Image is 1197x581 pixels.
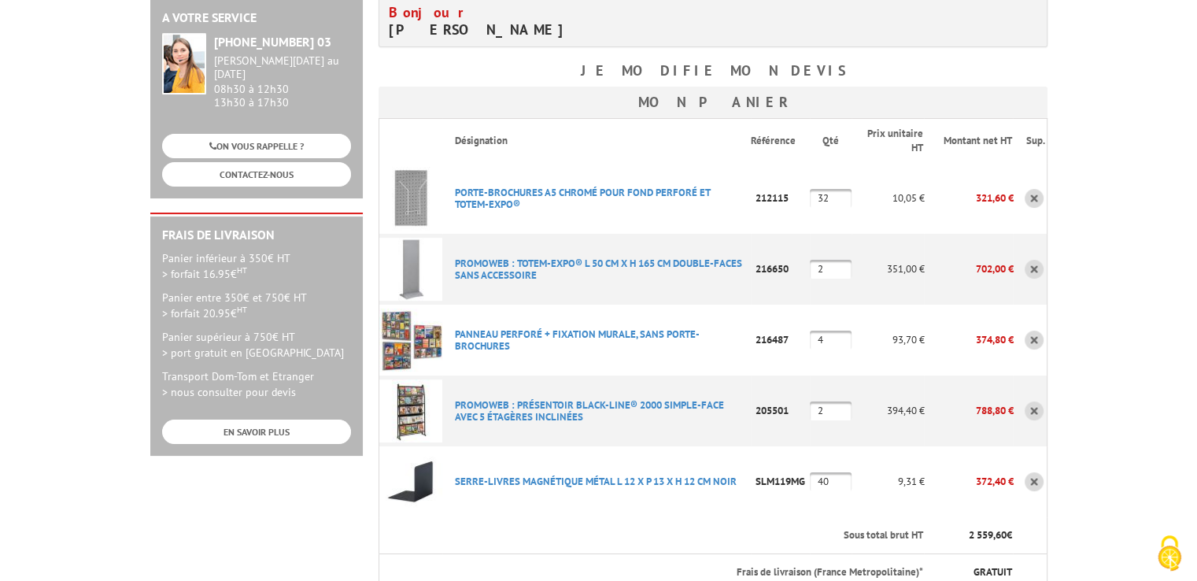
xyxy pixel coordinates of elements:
[852,184,925,212] p: 10,05 €
[751,184,810,212] p: 212115
[937,134,1011,149] p: Montant net HT
[162,11,351,25] h2: A votre service
[389,3,472,21] span: Bonjour
[162,346,344,360] span: > port gratuit en [GEOGRAPHIC_DATA]
[864,127,923,156] p: Prix unitaire HT
[924,255,1013,283] p: 702,00 €
[1013,118,1047,163] th: Sup.
[162,250,351,282] p: Panier inférieur à 350€ HT
[162,420,351,444] a: EN SAVOIR PLUS
[237,304,247,315] sup: HT
[581,61,845,80] b: Je modifie mon devis
[852,468,925,495] p: 9,31 €
[924,468,1013,495] p: 372,40 €
[162,385,296,399] span: > nous consulter pour devis
[214,54,351,109] div: 08h30 à 12h30 13h30 à 17h30
[852,397,925,424] p: 394,40 €
[442,118,751,163] th: Désignation
[455,398,724,424] a: PROMOWEB : PRéSENTOIR BLACK-LINE® 2000 SIMPLE-FACE AVEC 5 éTAGèRES INCLINéES
[852,326,925,353] p: 93,70 €
[455,328,700,353] a: PANNEAU PERFORé + FIXATION MURALE, SANS PORTE-BROCHURES
[924,184,1013,212] p: 321,60 €
[162,162,351,187] a: CONTACTEZ-NOUS
[162,306,247,320] span: > forfait 20.95€
[162,267,247,281] span: > forfait 16.95€
[442,517,925,554] th: Sous total brut HT
[455,565,923,580] p: Frais de livraison (France Metropolitaine)*
[924,397,1013,424] p: 788,80 €
[751,326,810,353] p: 216487
[379,450,442,513] img: SERRE-LIVRES MAGNéTIQUE MéTAL L 12 X P 13 X H 12 CM NOIR
[379,167,442,230] img: PORTE-BROCHURES A5 CHROMé POUR FOND PERFORé ET TOTEM-EXPO®
[751,134,808,149] p: Référence
[455,475,737,488] a: SERRE-LIVRES MAGNéTIQUE MéTAL L 12 X P 13 X H 12 CM NOIR
[751,255,810,283] p: 216650
[751,468,810,495] p: SLM119MG
[214,34,331,50] strong: [PHONE_NUMBER] 03
[924,326,1013,353] p: 374,80 €
[214,54,351,81] div: [PERSON_NAME][DATE] au [DATE]
[1150,534,1189,573] img: Cookies (fenêtre modale)
[379,379,442,442] img: PROMOWEB : PRéSENTOIR BLACK-LINE® 2000 SIMPLE-FACE AVEC 5 éTAGèRES INCLINéES
[162,33,206,94] img: widget-service.jpg
[937,528,1011,543] p: €
[379,87,1047,118] h3: Mon panier
[852,255,925,283] p: 351,00 €
[379,309,442,372] img: PANNEAU PERFORé + FIXATION MURALE, SANS PORTE-BROCHURES
[389,4,701,39] h4: [PERSON_NAME]
[162,329,351,361] p: Panier supérieur à 750€ HT
[237,265,247,276] sup: HT
[1142,527,1197,581] button: Cookies (fenêtre modale)
[455,186,710,211] a: PORTE-BROCHURES A5 CHROMé POUR FOND PERFORé ET TOTEM-EXPO®
[973,565,1011,579] span: GRATUIT
[162,290,351,321] p: Panier entre 350€ et 750€ HT
[455,257,742,282] a: PROMOWEB : TOTEM-EXPO® L 50 CM X H 165 CM DOUBLE-FACES SANS ACCESSOIRE
[810,118,852,163] th: Qté
[162,228,351,242] h2: Frais de Livraison
[379,238,442,301] img: PROMOWEB : TOTEM-EXPO® L 50 CM X H 165 CM DOUBLE-FACES SANS ACCESSOIRE
[162,368,351,400] p: Transport Dom-Tom et Etranger
[162,134,351,158] a: ON VOUS RAPPELLE ?
[968,528,1006,542] span: 2 559,60
[751,397,810,424] p: 205501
